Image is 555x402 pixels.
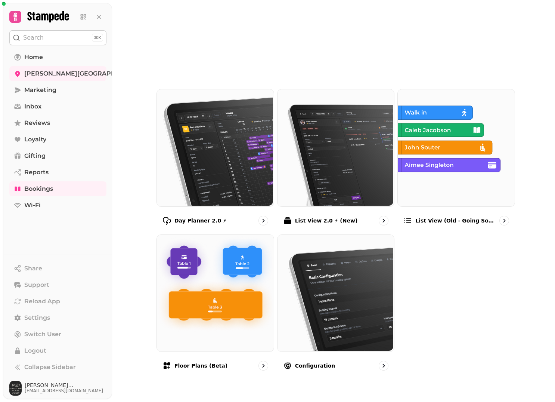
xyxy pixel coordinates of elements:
[9,381,22,396] img: User avatar
[277,89,395,231] a: List View 2.0 ⚡ (New)List View 2.0 ⚡ (New)
[24,135,46,144] span: Loyalty
[277,234,395,377] a: ConfigurationConfiguration
[295,217,358,224] p: List View 2.0 ⚡ (New)
[24,201,41,210] span: Wi-Fi
[295,362,335,369] p: Configuration
[9,181,106,196] a: Bookings
[24,168,49,177] span: Reports
[9,99,106,114] a: Inbox
[500,217,508,224] svg: go to
[24,102,41,111] span: Inbox
[9,148,106,163] a: Gifting
[9,381,106,396] button: User avatar[PERSON_NAME][GEOGRAPHIC_DATA][EMAIL_ADDRESS][DOMAIN_NAME]
[9,66,106,81] a: [PERSON_NAME][GEOGRAPHIC_DATA]
[24,313,50,322] span: Settings
[9,360,106,375] button: Collapse Sidebar
[174,217,227,224] p: Day Planner 2.0 ⚡
[24,69,144,78] span: [PERSON_NAME][GEOGRAPHIC_DATA]
[260,217,267,224] svg: go to
[156,234,273,351] img: Floor Plans (beta)
[397,89,515,231] a: List view (Old - going soon)List view (Old - going soon)
[9,30,106,45] button: Search⌘K
[24,86,56,95] span: Marketing
[24,119,50,128] span: Reviews
[9,50,106,65] a: Home
[24,53,43,62] span: Home
[9,294,106,309] button: Reload App
[23,33,44,42] p: Search
[277,234,394,351] img: Configuration
[9,343,106,358] button: Logout
[380,362,387,369] svg: go to
[9,83,106,98] a: Marketing
[9,198,106,213] a: Wi-Fi
[24,297,60,306] span: Reload App
[9,116,106,131] a: Reviews
[9,132,106,147] a: Loyalty
[25,388,106,394] span: [EMAIL_ADDRESS][DOMAIN_NAME]
[92,34,103,42] div: ⌘K
[9,310,106,325] a: Settings
[9,165,106,180] a: Reports
[156,89,274,231] a: Day Planner 2.0 ⚡Day Planner 2.0 ⚡
[380,217,387,224] svg: go to
[9,327,106,342] button: Switch User
[9,277,106,292] button: Support
[277,89,394,206] img: List View 2.0 ⚡ (New)
[415,217,496,224] p: List view (Old - going soon)
[24,346,46,355] span: Logout
[260,362,267,369] svg: go to
[24,184,53,193] span: Bookings
[174,362,227,369] p: Floor Plans (beta)
[25,383,106,388] span: [PERSON_NAME][GEOGRAPHIC_DATA]
[24,330,61,339] span: Switch User
[24,151,46,160] span: Gifting
[156,234,274,377] a: Floor Plans (beta)Floor Plans (beta)
[156,89,273,206] img: Day Planner 2.0 ⚡
[397,89,514,206] img: List view (Old - going soon)
[9,261,106,276] button: Share
[24,280,49,289] span: Support
[24,363,76,372] span: Collapse Sidebar
[24,264,42,273] span: Share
